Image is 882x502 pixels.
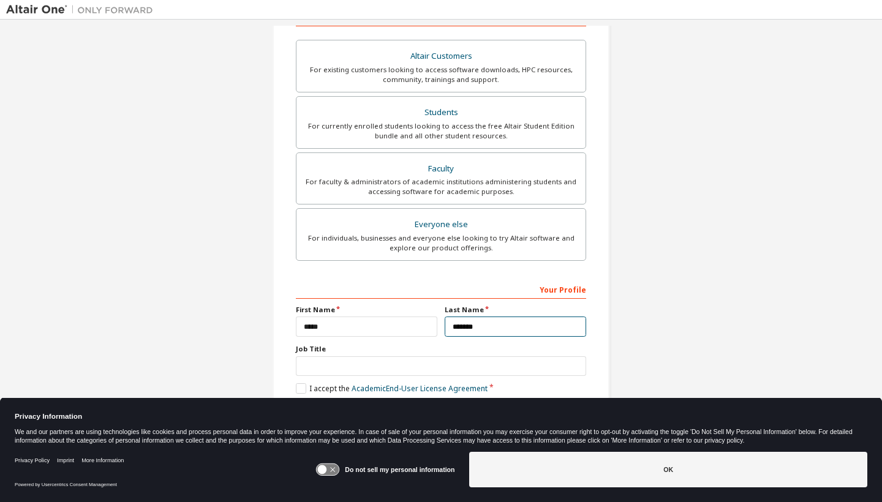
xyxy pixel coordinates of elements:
[304,160,578,178] div: Faculty
[304,65,578,84] div: For existing customers looking to access software downloads, HPC resources, community, trainings ...
[304,216,578,233] div: Everyone else
[304,121,578,141] div: For currently enrolled students looking to access the free Altair Student Edition bundle and all ...
[296,279,586,299] div: Your Profile
[304,104,578,121] div: Students
[6,4,159,16] img: Altair One
[445,305,586,315] label: Last Name
[296,344,586,354] label: Job Title
[352,383,488,394] a: Academic End-User License Agreement
[304,48,578,65] div: Altair Customers
[296,383,488,394] label: I accept the
[304,233,578,253] div: For individuals, businesses and everyone else looking to try Altair software and explore our prod...
[296,305,437,315] label: First Name
[304,177,578,197] div: For faculty & administrators of academic institutions administering students and accessing softwa...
